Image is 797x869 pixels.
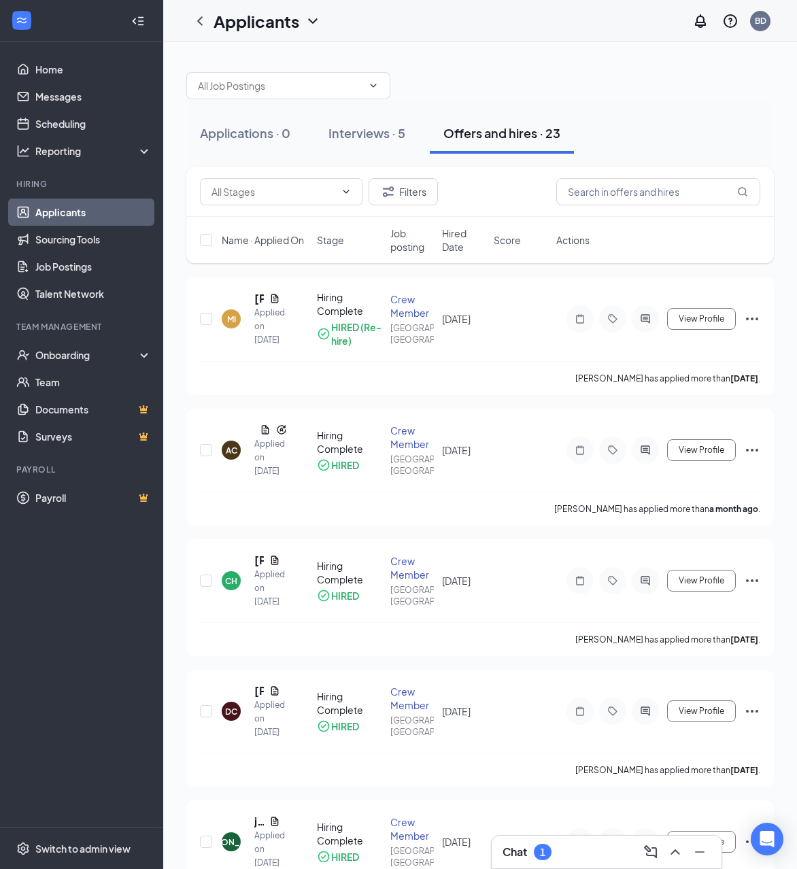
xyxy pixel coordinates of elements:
div: HIRED [331,589,359,602]
svg: Note [572,706,588,717]
div: Hiring Complete [317,559,382,586]
svg: Collapse [131,14,145,28]
svg: Tag [605,445,621,456]
input: Search in offers and hires [556,178,760,205]
span: View Profile [679,706,724,716]
span: [DATE] [442,705,471,717]
div: Crew Member [390,424,434,451]
a: Home [35,56,152,83]
div: Applications · 0 [200,124,290,141]
svg: Tag [605,575,621,586]
div: Interviews · 5 [328,124,405,141]
button: View Profile [667,570,736,592]
svg: Minimize [692,844,708,860]
div: Switch to admin view [35,842,131,855]
p: [PERSON_NAME] has applied more than . [575,634,760,645]
svg: CheckmarkCircle [317,850,330,864]
div: HIRED [331,719,359,733]
svg: Document [269,816,280,827]
h3: Chat [503,845,527,859]
b: [DATE] [730,765,758,775]
div: Crew Member [390,815,434,842]
svg: Note [572,445,588,456]
div: Applied on [DATE] [254,698,280,739]
svg: Reapply [276,424,287,435]
span: [DATE] [442,444,471,456]
a: Messages [35,83,152,110]
h5: jolie [PERSON_NAME] [254,814,264,829]
a: DocumentsCrown [35,396,152,423]
button: View Profile [667,308,736,330]
div: HIRED (Re-hire) [331,320,382,347]
a: Team [35,369,152,396]
div: BD [755,15,766,27]
div: [GEOGRAPHIC_DATA], [GEOGRAPHIC_DATA] [390,845,434,868]
a: Sourcing Tools [35,226,152,253]
input: All Stages [211,184,335,199]
svg: CheckmarkCircle [317,327,330,341]
svg: Document [269,555,280,566]
span: Name · Applied On [222,233,304,247]
svg: ChevronDown [368,80,379,91]
span: View Profile [679,576,724,585]
svg: Document [269,685,280,696]
svg: ChevronDown [305,13,321,29]
div: Payroll [16,464,149,475]
svg: Notifications [692,13,709,29]
svg: Tag [605,706,621,717]
div: HIRED [331,850,359,864]
div: [GEOGRAPHIC_DATA], [GEOGRAPHIC_DATA] [390,715,434,738]
div: Crew Member [390,685,434,712]
div: Hiring [16,178,149,190]
div: DC [225,706,237,717]
div: 1 [540,847,545,858]
h5: [PERSON_NAME] [254,291,264,306]
div: [GEOGRAPHIC_DATA], [GEOGRAPHIC_DATA] [390,584,434,607]
p: [PERSON_NAME] has applied more than . [575,373,760,384]
svg: ChevronDown [341,186,352,197]
span: Actions [556,233,590,247]
svg: ActiveChat [637,706,654,717]
svg: CheckmarkCircle [317,719,330,733]
svg: ComposeMessage [643,844,659,860]
div: Open Intercom Messenger [751,823,783,855]
b: [DATE] [730,634,758,645]
h1: Applicants [214,10,299,33]
span: View Profile [679,314,724,324]
svg: Analysis [16,144,30,158]
p: [PERSON_NAME] has applied more than . [554,503,760,515]
div: Onboarding [35,348,140,362]
svg: CheckmarkCircle [317,458,330,472]
a: Talent Network [35,280,152,307]
button: ChevronUp [664,841,686,863]
svg: UserCheck [16,348,30,362]
svg: CheckmarkCircle [317,589,330,602]
button: ComposeMessage [640,841,662,863]
div: [GEOGRAPHIC_DATA], [GEOGRAPHIC_DATA] [390,454,434,477]
div: HIRED [331,458,359,472]
svg: ActiveChat [637,445,654,456]
span: Stage [317,233,344,247]
span: Job posting [390,226,434,254]
svg: QuestionInfo [722,13,739,29]
div: Hiring Complete [317,290,382,318]
p: [PERSON_NAME] has applied more than . [575,764,760,776]
input: All Job Postings [198,78,362,93]
div: CH [225,575,237,587]
span: [DATE] [442,313,471,325]
h5: [PERSON_NAME] [254,683,264,698]
svg: Tag [605,313,621,324]
svg: ActiveChat [637,313,654,324]
div: AC [226,445,237,456]
svg: Note [572,575,588,586]
svg: WorkstreamLogo [15,14,29,27]
a: Job Postings [35,253,152,280]
b: a month ago [709,504,758,514]
button: View Profile [667,831,736,853]
span: View Profile [679,445,724,455]
div: MI [227,313,236,325]
b: [DATE] [730,373,758,384]
button: Minimize [689,841,711,863]
svg: Ellipses [744,834,760,850]
div: [GEOGRAPHIC_DATA], [GEOGRAPHIC_DATA] [390,322,434,345]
